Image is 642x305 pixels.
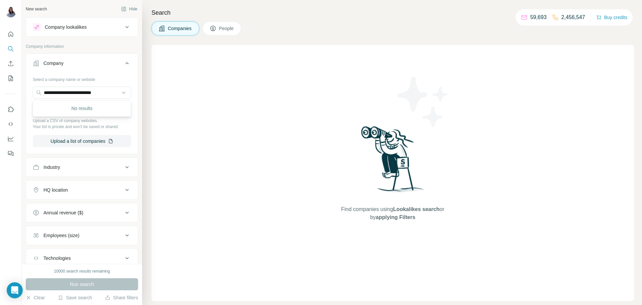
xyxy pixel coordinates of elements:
[33,135,131,147] button: Upload a list of companies
[339,205,446,221] span: Find companies using or by
[530,13,547,21] p: 59,693
[58,294,92,301] button: Save search
[43,187,68,193] div: HQ location
[5,72,16,84] button: My lists
[43,60,64,67] div: Company
[26,294,45,301] button: Clear
[376,214,415,220] span: applying Filters
[7,282,23,298] div: Open Intercom Messenger
[43,164,60,171] div: Industry
[168,25,192,32] span: Companies
[33,118,131,124] p: Upload a CSV of company websites.
[26,182,138,198] button: HQ location
[151,8,634,17] h4: Search
[5,58,16,70] button: Enrich CSV
[43,209,83,216] div: Annual revenue ($)
[26,19,138,35] button: Company lookalikes
[105,294,138,301] button: Share filters
[26,227,138,243] button: Employees (size)
[393,72,453,132] img: Surfe Illustration - Stars
[26,205,138,221] button: Annual revenue ($)
[5,28,16,40] button: Quick start
[5,147,16,160] button: Feedback
[116,4,142,14] button: Hide
[33,124,131,130] p: Your list is private and won't be saved or shared.
[5,133,16,145] button: Dashboard
[26,55,138,74] button: Company
[358,124,428,199] img: Surfe Illustration - Woman searching with binoculars
[561,13,585,21] p: 2,456,547
[5,43,16,55] button: Search
[43,232,79,239] div: Employees (size)
[393,206,440,212] span: Lookalikes search
[34,102,129,115] div: No results
[26,43,138,49] p: Company information
[5,7,16,17] img: Avatar
[219,25,234,32] span: People
[43,255,71,262] div: Technologies
[33,74,131,83] div: Select a company name or website
[26,159,138,175] button: Industry
[596,13,627,22] button: Buy credits
[5,103,16,115] button: Use Surfe on LinkedIn
[26,250,138,266] button: Technologies
[54,268,110,274] div: 10000 search results remaining
[26,6,47,12] div: New search
[5,118,16,130] button: Use Surfe API
[45,24,87,30] div: Company lookalikes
